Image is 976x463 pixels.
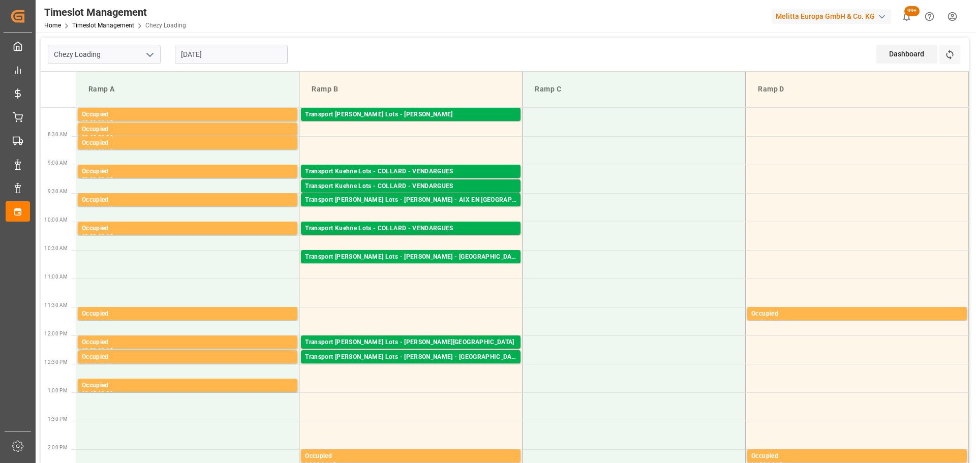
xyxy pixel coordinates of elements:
div: 08:15 [82,135,97,139]
div: Occupied [82,138,293,148]
div: Pallets: 17,TU: ,City: [GEOGRAPHIC_DATA],Arrival: [DATE] 00:00:00 [305,177,516,186]
div: - [97,319,98,324]
span: 12:30 PM [44,359,68,365]
div: Occupied [82,352,293,362]
div: 12:00 [82,348,97,352]
div: - [97,234,98,238]
div: Occupied [751,309,963,319]
input: Type to search/select [48,45,161,64]
span: 9:30 AM [48,189,68,194]
div: Occupied [751,451,963,461]
button: Melitta Europa GmbH & Co. KG [772,7,895,26]
div: - [97,362,98,367]
div: - [97,177,98,181]
div: Pallets: ,TU: 70,City: [GEOGRAPHIC_DATA],Arrival: [DATE] 00:00:00 [305,205,516,214]
div: Ramp B [308,80,514,99]
div: - [97,120,98,125]
span: 10:30 AM [44,245,68,251]
div: Transport Kuehne Lots - COLLARD - VENDARGUES [305,167,516,177]
div: Pallets: 2,TU: 52,City: [GEOGRAPHIC_DATA],Arrival: [DATE] 00:00:00 [305,362,516,371]
div: Transport Kuehne Lots - COLLARD - VENDARGUES [305,224,516,234]
span: 12:00 PM [44,331,68,336]
div: Ramp D [754,80,960,99]
div: Occupied [82,224,293,234]
span: 11:00 AM [44,274,68,280]
div: - [766,319,768,324]
div: - [97,348,98,352]
div: 12:15 [82,362,97,367]
div: 12:45 [82,391,97,395]
div: Occupied [82,195,293,205]
span: 8:30 AM [48,132,68,137]
span: 2:00 PM [48,445,68,450]
div: Occupied [82,110,293,120]
div: 12:30 [98,362,113,367]
div: 09:30 [82,205,97,210]
div: 11:45 [768,319,782,324]
div: 08:00 [82,120,97,125]
div: Pallets: 3,TU: 160,City: [GEOGRAPHIC_DATA],Arrival: [DATE] 00:00:00 [305,234,516,242]
div: Transport Kuehne Lots - COLLARD - VENDARGUES [305,181,516,192]
div: Pallets: ,TU: 6,City: [GEOGRAPHIC_DATA],Arrival: [DATE] 00:00:00 [305,348,516,356]
div: 11:30 [751,319,766,324]
div: 09:45 [98,205,113,210]
div: - [97,135,98,139]
span: 1:00 PM [48,388,68,393]
div: Transport [PERSON_NAME] Lots - [PERSON_NAME] - [GEOGRAPHIC_DATA] [305,252,516,262]
div: 08:30 [82,148,97,153]
a: Timeslot Management [72,22,134,29]
div: Transport [PERSON_NAME] Lots - [PERSON_NAME][GEOGRAPHIC_DATA] [305,337,516,348]
div: Dashboard [876,45,937,64]
span: 11:30 AM [44,302,68,308]
div: 12:15 [98,348,113,352]
div: 09:15 [98,177,113,181]
div: Ramp A [84,80,291,99]
button: open menu [142,47,157,63]
input: DD-MM-YYYY [175,45,288,64]
button: show 100 new notifications [895,5,918,28]
button: Help Center [918,5,941,28]
div: Pallets: 4,TU: ,City: [GEOGRAPHIC_DATA],Arrival: [DATE] 00:00:00 [305,192,516,200]
a: Home [44,22,61,29]
div: Occupied [82,309,293,319]
div: 11:30 [82,319,97,324]
span: 10:00 AM [44,217,68,223]
span: 1:30 PM [48,416,68,422]
div: 08:30 [98,135,113,139]
div: Transport [PERSON_NAME] Lots - [PERSON_NAME] [305,110,516,120]
div: Transport [PERSON_NAME] Lots - [PERSON_NAME] - AIX EN [GEOGRAPHIC_DATA] [305,195,516,205]
div: Pallets: 1,TU: 78,City: [GEOGRAPHIC_DATA],Arrival: [DATE] 00:00:00 [305,262,516,271]
div: - [97,205,98,210]
div: - [97,148,98,153]
div: Occupied [82,167,293,177]
div: 08:15 [98,120,113,125]
div: Pallets: 6,TU: 335,City: CARQUEFOU,Arrival: [DATE] 00:00:00 [305,120,516,129]
div: 09:00 [82,177,97,181]
span: 99+ [904,6,920,16]
div: - [97,391,98,395]
div: 11:45 [98,319,113,324]
span: 9:00 AM [48,160,68,166]
div: Timeslot Management [44,5,186,20]
div: 13:00 [98,391,113,395]
div: 08:45 [98,148,113,153]
div: Occupied [82,337,293,348]
div: Melitta Europa GmbH & Co. KG [772,9,891,24]
div: 10:00 [82,234,97,238]
div: Occupied [82,381,293,391]
div: Occupied [82,125,293,135]
div: 10:15 [98,234,113,238]
div: Transport [PERSON_NAME] Lots - [PERSON_NAME] - [GEOGRAPHIC_DATA] SUR [GEOGRAPHIC_DATA] [305,352,516,362]
div: Ramp C [531,80,737,99]
div: Occupied [305,451,516,461]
